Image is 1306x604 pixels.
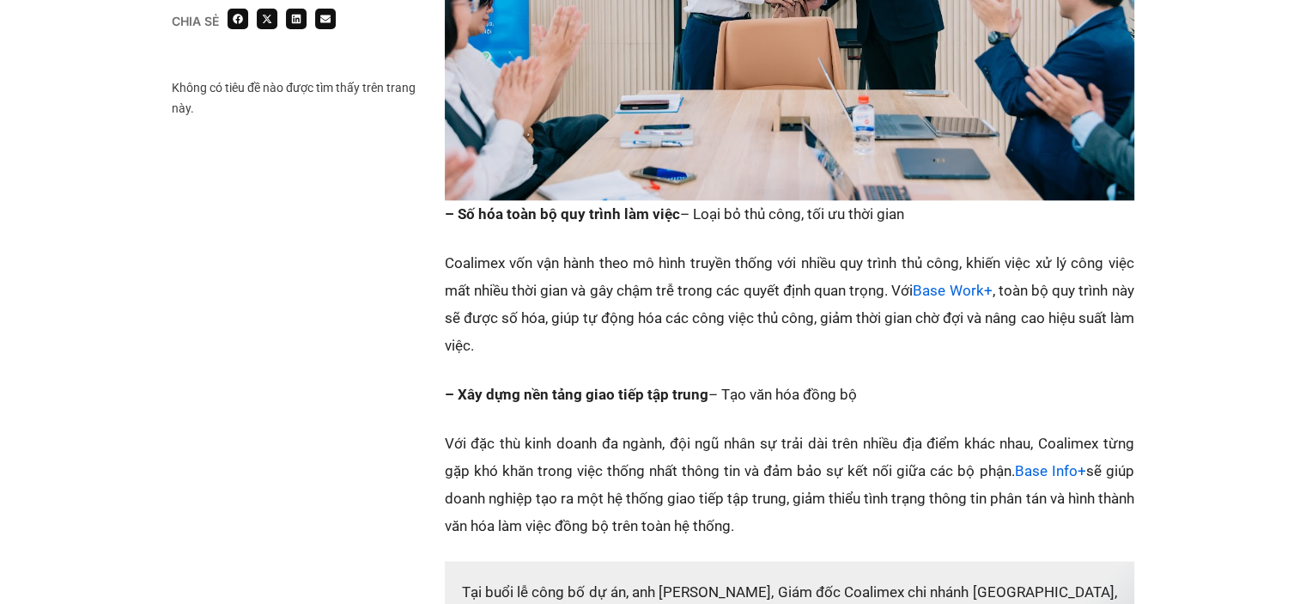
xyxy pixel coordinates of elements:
[445,249,1134,359] p: Coalimex vốn vận hành theo mô hình truyền thống với nhiều quy trình thủ công, khiến việc xử lý cô...
[172,77,427,119] div: Không có tiêu đề nào được tìm thấy trên trang này.
[445,205,680,223] strong: – Số hóa toàn bộ quy trình làm việc
[445,200,1134,228] p: – Loại bỏ thủ công, tối ưu thời gian
[228,9,248,29] div: Share on facebook
[445,386,708,403] strong: – Xây dựng nền tảng giao tiếp tập trung
[286,9,307,29] div: Share on linkedin
[172,15,219,27] div: Chia sẻ
[1014,462,1085,479] a: Base Info+
[445,430,1134,540] p: Với đặc thù kinh doanh đa ngành, đội ngũ nhân sự trải dài trên nhiều địa điểm khác nhau, Coalimex...
[913,282,992,299] a: Base Work+
[315,9,336,29] div: Share on email
[445,381,1134,408] p: – Tạo văn hóa đồng bộ
[257,9,277,29] div: Share on x-twitter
